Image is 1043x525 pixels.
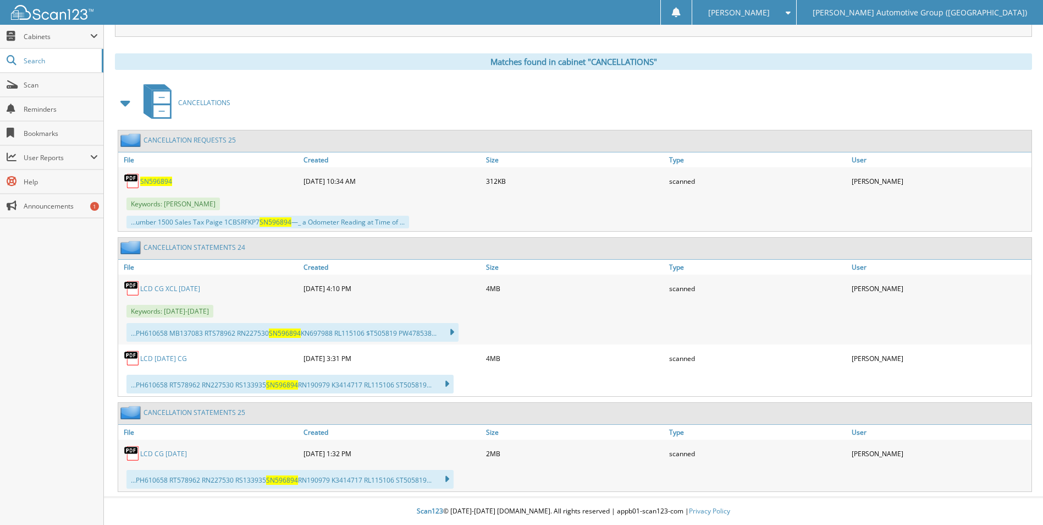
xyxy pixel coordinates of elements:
span: Announcements [24,201,98,211]
a: Type [666,425,849,440]
a: File [118,425,301,440]
a: File [118,260,301,275]
a: CANCELLATION REQUESTS 25 [144,135,236,145]
div: [DATE] 10:34 AM [301,170,483,192]
div: 1 [90,202,99,211]
div: [PERSON_NAME] [849,347,1031,369]
div: [DATE] 3:31 PM [301,347,483,369]
a: Size [483,152,666,167]
div: © [DATE]-[DATE] [DOMAIN_NAME]. All rights reserved | appb01-scan123-com | [104,498,1043,525]
div: [PERSON_NAME] [849,277,1031,299]
div: 4MB [483,347,666,369]
span: Search [24,56,96,65]
span: Reminders [24,105,98,114]
span: Help [24,177,98,187]
a: LCD CG XCL [DATE] [140,284,200,293]
a: CANCELLATION STATEMENTS 25 [144,408,245,417]
a: Created [301,425,483,440]
a: Created [301,152,483,167]
div: [PERSON_NAME] [849,442,1031,464]
span: Keywords: [PERSON_NAME] [126,198,220,210]
span: User Reports [24,153,90,162]
div: 312KB [483,170,666,192]
span: [PERSON_NAME] [708,9,770,16]
a: LCD [DATE] CG [140,354,187,363]
span: SN596894 [266,475,298,485]
img: PDF.png [124,445,140,462]
div: ...PH610658 RT578962 RN227530 RS133935 RN190979 K3414717 RL115106 ST505819... [126,470,454,489]
span: [PERSON_NAME] Automotive Group ([GEOGRAPHIC_DATA]) [813,9,1027,16]
a: CANCELLATION STATEMENTS 24 [144,243,245,252]
a: SN596894 [140,177,172,186]
div: [DATE] 1:32 PM [301,442,483,464]
a: CANCELLATIONS [137,81,230,124]
div: [PERSON_NAME] [849,170,1031,192]
div: scanned [666,277,849,299]
span: Bookmarks [24,129,98,138]
div: ...PH610658 MB137083 RTS78962 RN227530 KN697988 RL115106 $T505819 PW478538... [126,323,459,342]
a: LCD CG [DATE] [140,449,187,458]
span: Cabinets [24,32,90,41]
img: folder2.png [120,240,144,254]
img: folder2.png [120,406,144,419]
img: PDF.png [124,280,140,297]
span: SN596894 [260,217,291,227]
img: PDF.png [124,173,140,189]
div: scanned [666,170,849,192]
div: 4MB [483,277,666,299]
img: PDF.png [124,350,140,367]
span: Keywords: [DATE]-[DATE] [126,305,213,318]
div: scanned [666,442,849,464]
div: Matches found in cabinet "CANCELLATIONS" [115,53,1032,70]
a: Type [666,260,849,275]
div: [DATE] 4:10 PM [301,277,483,299]
a: User [849,260,1031,275]
a: Size [483,425,666,440]
a: File [118,152,301,167]
div: 2MB [483,442,666,464]
div: ...umber 1500 Sales Tax Paige 1CBSRFKP7 —_ a Odometer Reading at Time of ... [126,216,409,228]
a: Type [666,152,849,167]
div: ...PH610658 RT578962 RN227530 RS133935 RN190979 K3414717 RL115106 ST505819... [126,375,454,393]
a: Privacy Policy [689,506,730,516]
span: Scan123 [417,506,443,516]
a: User [849,425,1031,440]
img: scan123-logo-white.svg [11,5,93,20]
span: CANCELLATIONS [178,98,230,107]
div: scanned [666,347,849,369]
span: Scan [24,80,98,90]
a: Size [483,260,666,275]
img: folder2.png [120,133,144,147]
span: SN596894 [266,380,298,390]
span: SN596894 [269,329,301,338]
a: User [849,152,1031,167]
a: Created [301,260,483,275]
